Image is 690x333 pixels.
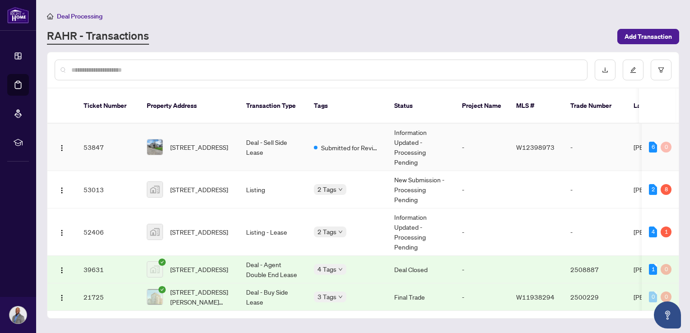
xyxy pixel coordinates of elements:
[649,142,657,153] div: 6
[516,293,555,301] span: W11938294
[509,88,563,124] th: MLS #
[170,287,232,307] span: [STREET_ADDRESS][PERSON_NAME][PERSON_NAME][PERSON_NAME]
[58,144,65,152] img: Logo
[239,171,307,208] td: Listing
[387,171,455,208] td: New Submission - Processing Pending
[625,29,672,44] span: Add Transaction
[387,283,455,311] td: Final Trade
[170,227,228,237] span: [STREET_ADDRESS]
[57,12,103,20] span: Deal Processing
[661,142,671,153] div: 0
[563,171,626,208] td: -
[239,208,307,256] td: Listing - Lease
[649,184,657,195] div: 2
[387,88,455,124] th: Status
[630,67,636,73] span: edit
[455,88,509,124] th: Project Name
[317,291,336,302] span: 3 Tags
[455,208,509,256] td: -
[649,227,657,237] div: 4
[76,124,140,171] td: 53847
[661,184,671,195] div: 8
[317,184,336,194] span: 2 Tags
[602,67,608,73] span: download
[55,182,69,197] button: Logo
[654,301,681,328] button: Open asap
[317,227,336,237] span: 2 Tags
[170,185,228,194] span: [STREET_ADDRESS]
[47,13,53,19] span: home
[455,283,509,311] td: -
[140,88,239,124] th: Property Address
[58,294,65,301] img: Logo
[55,140,69,154] button: Logo
[147,262,163,277] img: thumbnail-img
[147,182,163,197] img: thumbnail-img
[387,124,455,171] td: Information Updated - Processing Pending
[239,124,307,171] td: Deal - Sell Side Lease
[649,291,657,302] div: 0
[661,291,671,302] div: 0
[338,295,343,299] span: down
[658,67,664,73] span: filter
[321,143,380,153] span: Submitted for Review
[159,259,166,266] span: check-circle
[661,227,671,237] div: 1
[651,60,671,80] button: filter
[55,225,69,239] button: Logo
[147,289,163,305] img: thumbnail-img
[516,143,555,151] span: W12398973
[661,264,671,275] div: 0
[387,256,455,283] td: Deal Closed
[76,88,140,124] th: Ticket Number
[317,264,336,274] span: 4 Tags
[563,283,626,311] td: 2500229
[7,7,29,23] img: logo
[76,171,140,208] td: 53013
[455,171,509,208] td: -
[9,306,27,324] img: Profile Icon
[76,283,140,311] td: 21725
[338,230,343,234] span: down
[563,124,626,171] td: -
[595,60,615,80] button: download
[563,256,626,283] td: 2508887
[307,88,387,124] th: Tags
[147,139,163,155] img: thumbnail-img
[338,187,343,192] span: down
[170,264,228,274] span: [STREET_ADDRESS]
[58,229,65,236] img: Logo
[147,224,163,240] img: thumbnail-img
[55,262,69,277] button: Logo
[455,256,509,283] td: -
[617,29,679,44] button: Add Transaction
[47,28,149,45] a: RAHR - Transactions
[159,286,166,293] span: check-circle
[239,283,307,311] td: Deal - Buy Side Lease
[55,290,69,304] button: Logo
[76,208,140,256] td: 52406
[239,88,307,124] th: Transaction Type
[649,264,657,275] div: 1
[170,142,228,152] span: [STREET_ADDRESS]
[58,267,65,274] img: Logo
[563,88,626,124] th: Trade Number
[623,60,643,80] button: edit
[563,208,626,256] td: -
[76,256,140,283] td: 39631
[239,256,307,283] td: Deal - Agent Double End Lease
[455,124,509,171] td: -
[338,267,343,272] span: down
[387,208,455,256] td: Information Updated - Processing Pending
[58,187,65,194] img: Logo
